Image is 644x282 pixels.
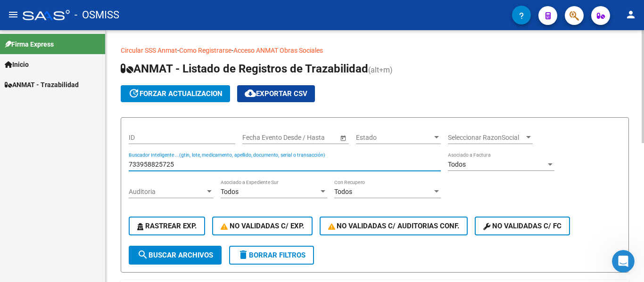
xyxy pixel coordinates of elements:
[245,89,307,98] span: Exportar CSV
[5,39,54,49] span: Firma Express
[221,222,304,230] span: No Validadas c/ Exp.
[238,251,305,259] span: Borrar Filtros
[237,85,315,102] button: Exportar CSV
[328,222,460,230] span: No Validadas c/ Auditorias Conf.
[245,88,256,99] mat-icon: cloud_download
[128,88,140,99] mat-icon: update
[323,47,405,54] a: Documentacion trazabilidad
[5,59,29,70] span: Inicio
[121,85,230,102] button: forzar actualizacion
[137,251,213,259] span: Buscar Archivos
[221,188,239,195] span: Todos
[74,5,119,25] span: - OSMISS
[356,134,432,142] span: Estado
[238,249,249,260] mat-icon: delete
[229,246,314,265] button: Borrar Filtros
[128,89,223,98] span: forzar actualizacion
[129,217,205,235] button: Rastrear Exp.
[233,47,323,54] a: Acceso ANMAT Obras Sociales
[612,250,635,273] iframe: Intercom live chat
[121,45,629,56] p: - -
[8,9,19,20] mat-icon: menu
[137,249,149,260] mat-icon: search
[448,134,524,142] span: Seleccionar RazonSocial
[212,217,313,235] button: No Validadas c/ Exp.
[338,133,348,143] button: Open calendar
[5,80,79,90] span: ANMAT - Trazabilidad
[368,65,393,74] span: (alt+m)
[448,161,466,168] span: Todos
[129,246,222,265] button: Buscar Archivos
[625,9,636,20] mat-icon: person
[179,47,231,54] a: Como Registrarse
[475,217,570,235] button: No validadas c/ FC
[320,217,468,235] button: No Validadas c/ Auditorias Conf.
[121,62,368,75] span: ANMAT - Listado de Registros de Trazabilidad
[129,188,205,196] span: Auditoria
[285,134,331,142] input: Fecha fin
[334,188,352,195] span: Todos
[137,222,197,230] span: Rastrear Exp.
[242,134,277,142] input: Fecha inicio
[483,222,561,230] span: No validadas c/ FC
[121,47,177,54] a: Circular SSS Anmat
